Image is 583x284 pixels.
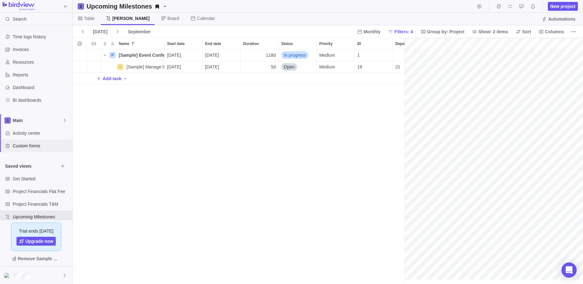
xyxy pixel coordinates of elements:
[279,49,317,61] div: Status
[395,64,400,70] span: 21
[266,52,276,58] span: 118d
[355,49,392,61] div: 1
[569,27,578,36] span: More actions
[13,188,70,195] span: Project Financials Flat Fee
[281,41,293,47] span: Status
[90,27,110,36] span: [DATE]
[73,49,405,284] div: grid
[528,2,537,11] span: Notifications
[123,74,128,83] span: Add activity
[355,38,392,49] div: ID
[561,262,577,278] div: Open Intercom Messenger
[317,38,354,49] div: Priority
[58,162,67,171] span: Browse views
[197,15,215,22] span: Calendar
[167,64,181,70] span: [DATE]
[165,38,202,49] div: Start date
[317,49,355,61] div: Priority
[13,72,70,78] span: Reports
[84,15,94,22] span: Table
[364,29,381,35] span: Monthly
[126,64,164,70] span: [Sample] Manage the event
[506,5,515,10] a: My assignments
[279,38,316,49] div: Status
[284,64,295,70] span: Open
[548,2,578,11] span: New project
[167,41,185,47] span: Start date
[87,2,152,11] h2: Upcoming Milestones
[109,39,116,48] span: Collapse
[319,41,333,47] span: Priority
[517,5,526,10] a: Approval requests
[241,61,279,73] div: Duration
[13,176,70,182] span: Get Started
[205,64,219,70] span: [DATE]
[279,61,317,73] div: Status
[25,238,54,244] span: Upgrade now
[167,52,181,58] span: [DATE]
[357,52,360,58] span: 1
[203,38,240,49] div: End date
[13,84,70,91] span: Dashboard
[101,39,109,48] span: Expand
[271,64,276,70] span: 5d
[13,143,70,149] span: Custom forms
[13,130,70,136] span: Activity center
[13,16,27,22] span: Search
[13,201,70,207] span: Project Financials T&M
[536,27,567,36] span: Columns
[319,64,335,70] span: Medium
[528,5,537,10] a: Notifications
[13,117,62,124] span: Main
[355,61,392,73] div: 18
[539,15,578,23] span: Automations
[317,49,354,61] div: Medium
[357,64,362,70] span: 18
[13,97,70,103] span: BI dashboards
[394,29,413,35] span: Filters: 4
[16,237,56,246] a: Upgrade now
[385,27,415,36] span: Filters: 4
[279,61,316,73] div: Open
[116,38,164,49] div: Name
[165,49,203,61] div: Start date
[517,2,526,11] span: Approval requests
[478,29,508,35] span: Show: 2 items
[317,61,355,73] div: Priority
[470,27,511,36] span: Show: 2 items
[87,49,101,61] div: Trouble indication
[84,2,170,11] span: Upcoming Milestones
[203,49,241,61] div: End date
[19,228,54,234] span: Trial ends [DATE]
[243,41,259,47] span: Duration
[119,52,164,58] span: [Sample] Event Conference
[317,61,354,73] div: Medium
[355,61,393,73] div: ID
[205,52,219,58] span: [DATE]
[96,74,121,83] span: Add task
[357,41,361,47] span: ID
[205,41,221,47] span: End date
[103,75,121,82] span: Add task
[124,61,164,73] div: [Sample] Manage the event
[548,16,575,22] span: Automations
[4,273,11,278] img: Show
[475,2,484,11] span: Start timer
[522,29,531,35] span: Sort
[116,49,164,61] div: [Sample] Event Conference
[241,49,279,61] div: Duration
[494,2,503,11] span: Time logs
[75,39,84,48] span: Selection mode
[545,29,564,35] span: Columns
[513,27,534,36] span: Sort
[13,46,70,53] span: Invoices
[393,61,431,73] div: Dependency
[167,15,179,22] span: Board
[203,61,241,73] div: End date
[319,52,335,58] span: Medium
[73,73,431,85] div: Add New
[101,49,165,61] div: Name
[550,3,575,10] span: New project
[18,255,61,262] span: Remove Sample Data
